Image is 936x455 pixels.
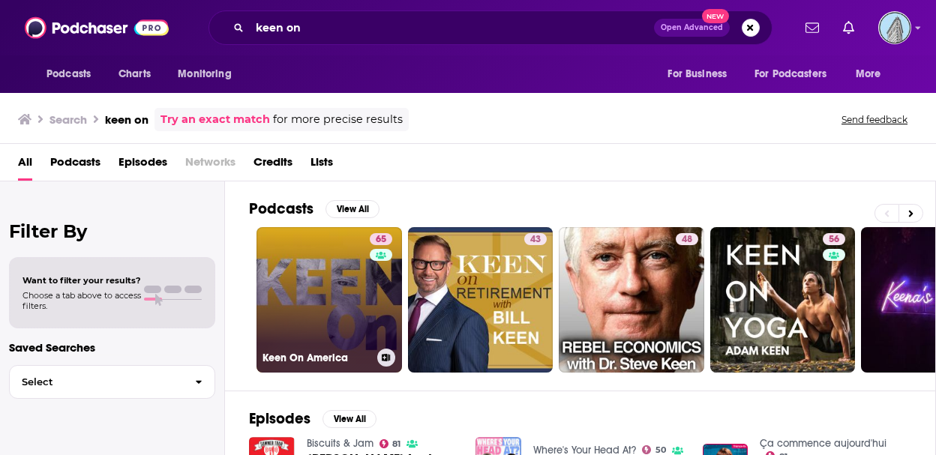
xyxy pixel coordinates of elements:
[10,377,183,387] span: Select
[799,15,825,40] a: Show notifications dropdown
[253,150,292,181] a: Credits
[823,233,845,245] a: 56
[408,227,553,373] a: 43
[118,150,167,181] a: Episodes
[530,232,541,247] span: 43
[837,15,860,40] a: Show notifications dropdown
[185,150,235,181] span: Networks
[837,113,912,126] button: Send feedback
[745,60,848,88] button: open menu
[273,111,403,128] span: for more precise results
[878,11,911,44] img: User Profile
[559,227,704,373] a: 48
[9,220,215,242] h2: Filter By
[642,445,666,454] a: 50
[676,233,698,245] a: 48
[249,409,310,428] h2: Episodes
[667,64,727,85] span: For Business
[307,437,373,450] a: Biscuits & Jam
[655,447,666,454] span: 50
[249,199,379,218] a: PodcastsView All
[310,150,333,181] a: Lists
[370,233,392,245] a: 65
[682,232,692,247] span: 48
[249,409,376,428] a: EpisodesView All
[524,233,547,245] a: 43
[249,199,313,218] h2: Podcasts
[710,227,856,373] a: 56
[256,227,402,373] a: 65Keen On America
[379,439,401,448] a: 81
[25,13,169,42] img: Podchaser - Follow, Share and Rate Podcasts
[661,24,723,31] span: Open Advanced
[856,64,881,85] span: More
[878,11,911,44] span: Logged in as FlatironBooks
[167,60,250,88] button: open menu
[845,60,900,88] button: open menu
[178,64,231,85] span: Monitoring
[392,441,400,448] span: 81
[22,275,141,286] span: Want to filter your results?
[376,232,386,247] span: 65
[22,290,141,311] span: Choose a tab above to access filters.
[18,150,32,181] a: All
[160,111,270,128] a: Try an exact match
[105,112,148,127] h3: keen on
[262,352,371,364] h3: Keen On America
[322,410,376,428] button: View All
[654,19,730,37] button: Open AdvancedNew
[9,340,215,355] p: Saved Searches
[36,60,110,88] button: open menu
[657,60,745,88] button: open menu
[208,10,772,45] div: Search podcasts, credits, & more...
[50,150,100,181] a: Podcasts
[49,112,87,127] h3: Search
[829,232,839,247] span: 56
[760,437,886,450] a: Ça commence aujourd'hui
[250,16,654,40] input: Search podcasts, credits, & more...
[118,64,151,85] span: Charts
[9,365,215,399] button: Select
[46,64,91,85] span: Podcasts
[109,60,160,88] a: Charts
[702,9,729,23] span: New
[878,11,911,44] button: Show profile menu
[325,200,379,218] button: View All
[754,64,826,85] span: For Podcasters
